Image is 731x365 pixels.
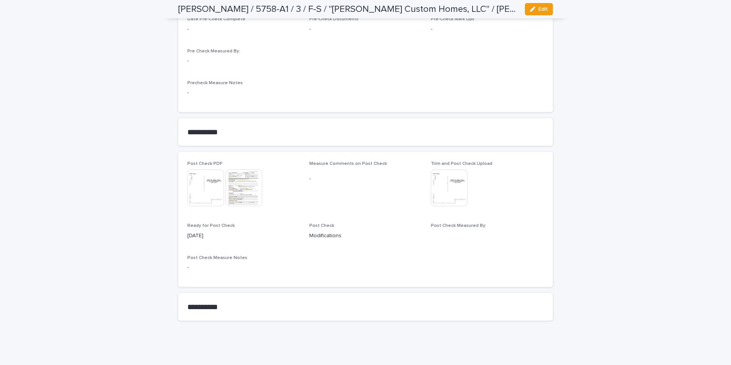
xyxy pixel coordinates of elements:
[187,49,240,54] span: Pre Check Measured By:
[431,17,474,21] span: Pre-Check Mark Ups
[525,3,553,15] button: Edit
[431,161,492,166] span: Trim and Post Check Upload
[187,81,243,85] span: Precheck Measure Notes
[309,232,422,240] p: Modifications
[178,4,519,15] h2: [PERSON_NAME] / 5758-A1 / 3 / F-S / "[PERSON_NAME] Custom Homes, LLC" / [PERSON_NAME]
[538,7,548,12] span: Edit
[431,25,544,33] p: -
[187,223,235,228] span: Ready for Post Check
[309,175,422,183] p: -
[187,25,300,33] p: -
[187,17,245,21] span: Date Pre-Check Complete
[309,25,422,33] p: -
[187,89,544,97] p: -
[187,161,223,166] span: Post Check PDF
[187,264,544,272] p: -
[431,223,486,228] span: Post Check Measured By:
[187,256,247,260] span: Post Check Measure Notes
[309,223,334,228] span: Post Check
[309,161,387,166] span: Measure Comments on Post Check
[187,57,300,65] p: -
[187,232,300,240] p: [DATE]
[309,17,359,21] span: Pre-Check Documents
